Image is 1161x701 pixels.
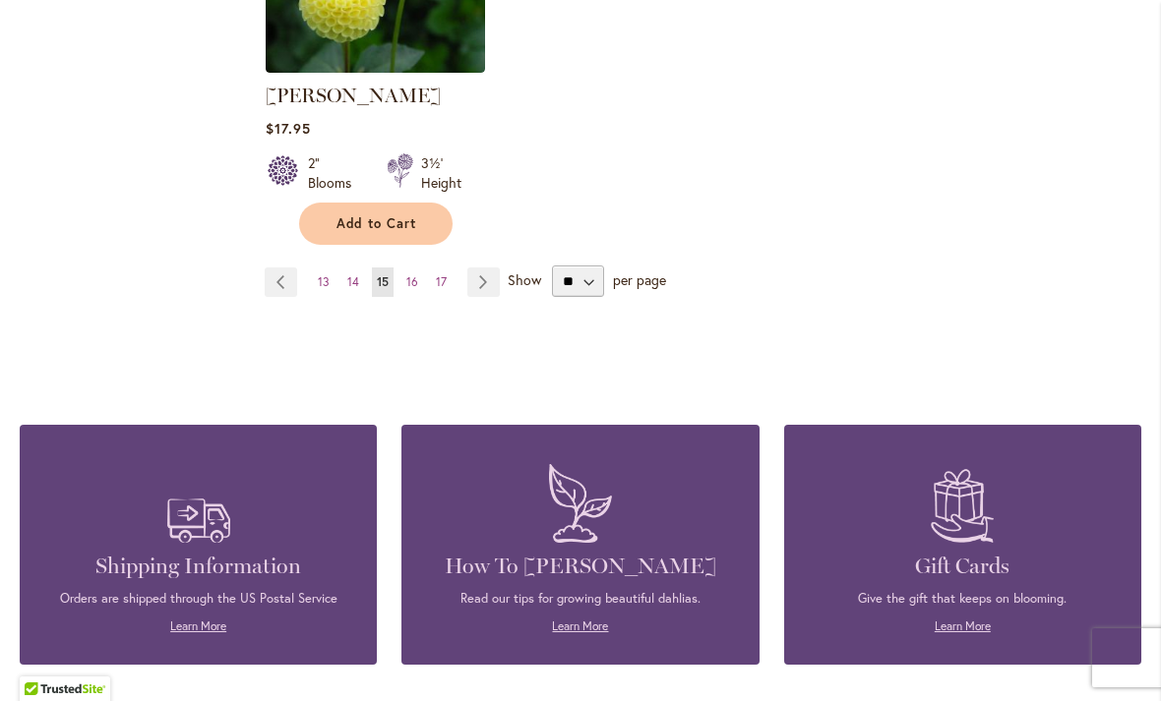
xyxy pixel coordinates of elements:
[342,267,364,297] a: 14
[266,58,485,77] a: LITTLE SCOTTIE
[436,274,447,289] span: 17
[170,618,226,633] a: Learn More
[935,618,991,633] a: Learn More
[431,553,729,580] h4: How To [PERSON_NAME]
[313,267,335,297] a: 13
[508,270,541,289] span: Show
[15,631,70,686] iframe: Launch Accessibility Center
[266,119,311,138] span: $17.95
[552,618,608,633] a: Learn More
[613,270,666,289] span: per page
[377,274,389,289] span: 15
[49,590,347,608] p: Orders are shipped through the US Postal Service
[308,153,363,193] div: 2" Blooms
[336,215,417,232] span: Add to Cart
[401,267,423,297] a: 16
[421,153,461,193] div: 3½' Height
[814,553,1112,580] h4: Gift Cards
[318,274,330,289] span: 13
[49,553,347,580] h4: Shipping Information
[347,274,359,289] span: 14
[431,590,729,608] p: Read our tips for growing beautiful dahlias.
[431,267,452,297] a: 17
[814,590,1112,608] p: Give the gift that keeps on blooming.
[266,84,441,107] a: [PERSON_NAME]
[406,274,418,289] span: 16
[299,203,453,245] button: Add to Cart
